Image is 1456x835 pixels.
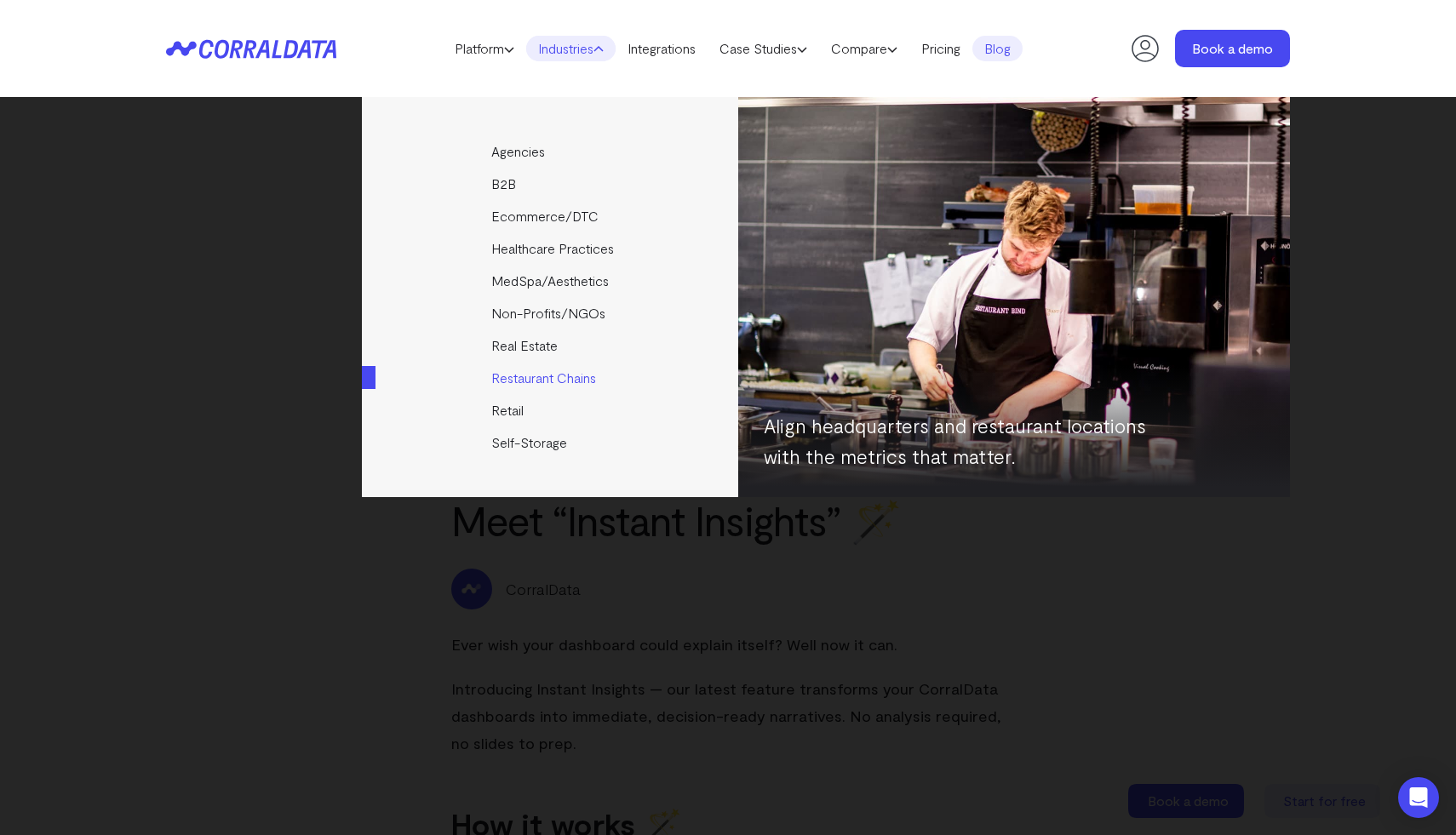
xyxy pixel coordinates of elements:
[362,265,741,297] a: MedSpa/Aesthetics
[443,36,526,61] a: Platform
[764,410,1147,472] p: Align headquarters and restaurant locations with the metrics that matter.
[362,135,741,168] a: Agencies
[362,394,741,426] a: Retail
[708,36,819,61] a: Case Studies
[526,36,616,61] a: Industries
[362,200,741,232] a: Ecommerce/DTC
[909,36,972,61] a: Pricing
[819,36,909,61] a: Compare
[972,36,1023,61] a: Blog
[362,168,741,200] a: B2B
[1175,30,1290,67] a: Book a demo
[616,36,708,61] a: Integrations
[1398,777,1439,818] div: Open Intercom Messenger
[362,362,741,394] a: Restaurant Chains
[362,426,741,459] a: Self-Storage
[362,297,741,329] a: Non-Profits/NGOs
[362,232,741,265] a: Healthcare Practices
[362,329,741,362] a: Real Estate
